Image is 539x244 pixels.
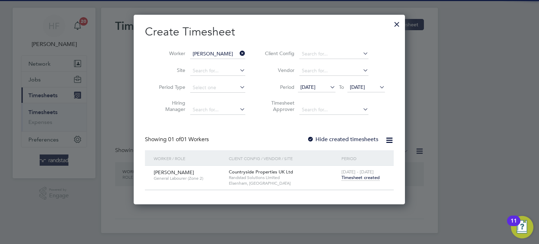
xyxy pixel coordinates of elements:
input: Search for... [299,49,368,59]
span: Randstad Solutions Limited [229,175,338,180]
span: [DATE] [350,84,365,90]
label: Period [263,84,294,90]
div: 11 [511,221,517,230]
label: Period Type [154,84,185,90]
label: Worker [154,50,185,57]
span: Timesheet created [341,174,380,181]
span: [PERSON_NAME] [154,169,194,176]
div: Worker / Role [152,150,227,166]
span: [DATE] - [DATE] [341,169,374,175]
span: [DATE] [300,84,315,90]
span: Countryside Properties UK Ltd [229,169,293,175]
label: Vendor [263,67,294,73]
input: Search for... [190,66,245,76]
div: Showing [145,136,210,143]
span: 01 Workers [168,136,209,143]
input: Select one [190,83,245,93]
input: Search for... [299,105,368,115]
div: Period [340,150,387,166]
label: Hide created timesheets [307,136,378,143]
input: Search for... [190,105,245,115]
label: Timesheet Approver [263,100,294,112]
label: Hiring Manager [154,100,185,112]
span: Elsenham, [GEOGRAPHIC_DATA] [229,180,338,186]
div: Client Config / Vendor / Site [227,150,340,166]
label: Client Config [263,50,294,57]
span: General Labourer (Zone 2) [154,176,224,181]
h2: Create Timesheet [145,25,394,39]
input: Search for... [299,66,368,76]
span: 01 of [168,136,181,143]
label: Site [154,67,185,73]
input: Search for... [190,49,245,59]
button: Open Resource Center, 11 new notifications [511,216,533,238]
span: To [337,83,346,92]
